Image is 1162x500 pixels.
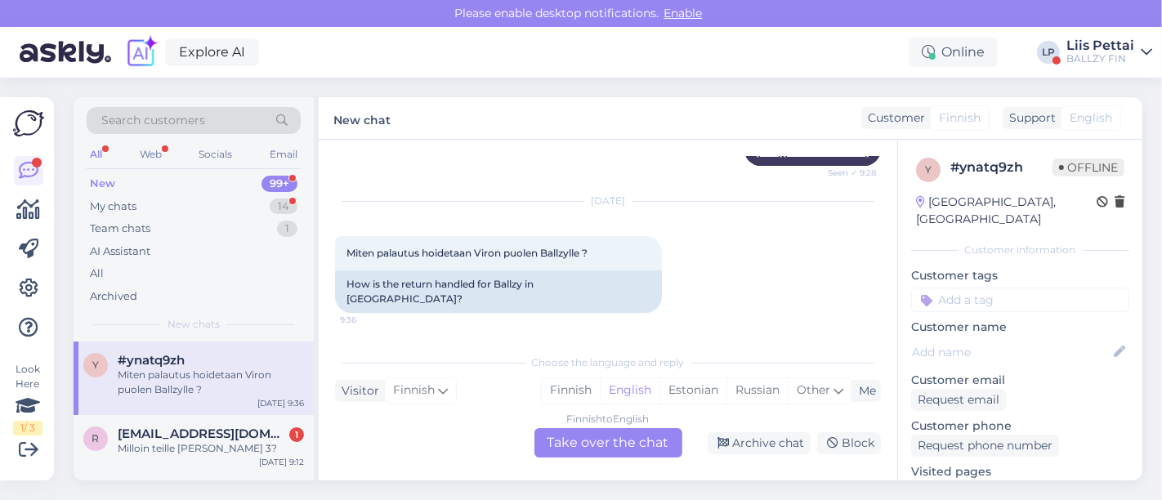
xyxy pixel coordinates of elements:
p: Visited pages [911,463,1129,480]
span: New chats [168,317,220,332]
div: Support [1003,109,1056,127]
div: [DATE] [335,194,881,208]
div: [DATE] 9:12 [259,456,304,468]
span: Offline [1053,158,1124,176]
span: Seen ✓ 9:28 [815,167,876,179]
div: Finnish [542,378,600,403]
p: Customer email [911,372,1129,389]
input: Add a tag [911,288,1129,312]
span: Miten palautus hoidetaan Viron puolen Ballzylle ? [346,247,588,259]
div: # ynatq9zh [950,158,1053,177]
div: Block [817,432,881,454]
div: Socials [195,144,235,165]
span: English [1070,109,1112,127]
img: explore-ai [124,35,159,69]
span: 9:36 [340,314,401,326]
a: Liis PettaiBALLZY FIN [1066,39,1152,65]
div: Estonian [659,378,726,403]
span: y [92,359,99,371]
div: [GEOGRAPHIC_DATA], [GEOGRAPHIC_DATA] [916,194,1097,228]
div: Take over the chat [534,428,682,458]
div: 1 / 3 [13,421,42,435]
p: Customer name [911,319,1129,336]
div: Archive chat [708,432,811,454]
div: 1 [277,221,297,237]
img: Askly Logo [13,110,44,136]
div: AI Assistant [90,243,150,260]
div: My chats [90,199,136,215]
input: Add name [912,343,1111,361]
div: 1 [289,427,304,442]
a: Explore AI [165,38,259,66]
div: Milloin teille [PERSON_NAME] 3? [118,441,304,456]
div: Web [136,144,165,165]
div: [DATE] 9:36 [257,397,304,409]
span: y [925,163,932,176]
p: Customer tags [911,267,1129,284]
div: Finnish to English [567,412,650,426]
div: 99+ [261,176,297,192]
div: English [600,378,659,403]
div: New [90,176,115,192]
div: All [87,144,105,165]
div: Liis Pettai [1066,39,1134,52]
div: How is the return handled for Ballzy in [GEOGRAPHIC_DATA]? [335,270,662,313]
label: New chat [333,107,391,129]
span: Finnish [393,382,435,400]
div: Archived [90,288,137,305]
div: Email [266,144,301,165]
div: Customer [861,109,925,127]
div: LP [1037,41,1060,64]
div: Me [852,382,876,400]
div: 14 [270,199,297,215]
div: Team chats [90,221,150,237]
div: Look Here [13,362,42,435]
span: Enable [659,6,708,20]
div: Request email [911,389,1006,411]
span: Other [797,382,830,397]
div: Miten palautus hoidetaan Viron puolen Ballzylle ? [118,368,304,397]
span: Search customers [101,112,205,129]
p: Customer phone [911,417,1129,435]
div: Customer information [911,243,1129,257]
div: Choose the language and reply [335,355,881,370]
span: r [92,432,100,444]
div: Russian [726,378,788,403]
div: All [90,266,104,282]
div: Online [909,38,998,67]
span: Finnish [939,109,981,127]
div: Visitor [335,382,379,400]
span: #ynatq9zh [118,353,185,368]
span: rasanenaatos@gmail.com [118,426,288,441]
div: BALLZY FIN [1066,52,1134,65]
div: Request phone number [911,435,1059,457]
